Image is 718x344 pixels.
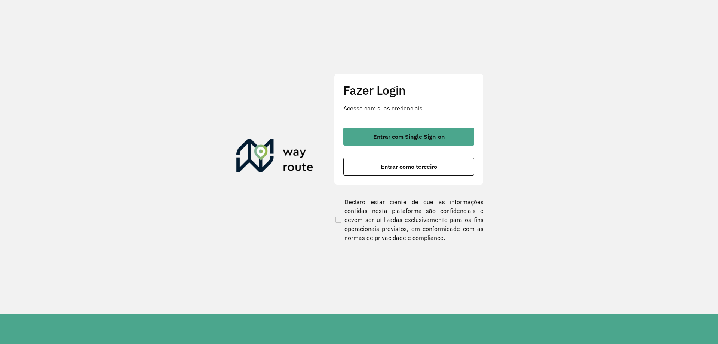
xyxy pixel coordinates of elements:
span: Entrar como terceiro [381,164,437,170]
label: Declaro estar ciente de que as informações contidas nesta plataforma são confidenciais e devem se... [334,197,484,242]
h2: Fazer Login [343,83,474,97]
button: button [343,158,474,176]
img: Roteirizador AmbevTech [236,139,313,175]
span: Entrar com Single Sign-on [373,134,445,140]
p: Acesse com suas credenciais [343,104,474,113]
button: button [343,128,474,146]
